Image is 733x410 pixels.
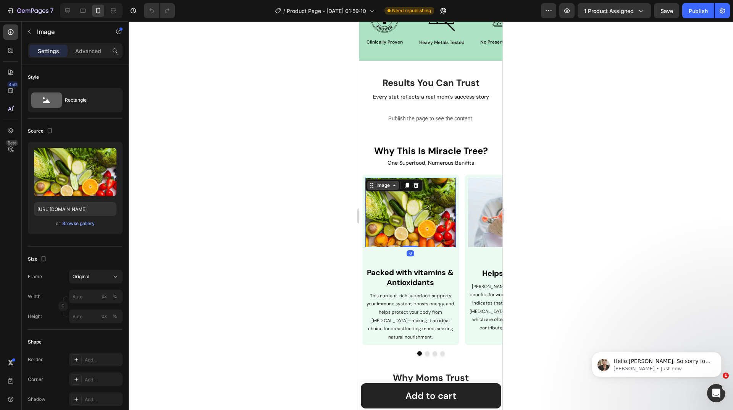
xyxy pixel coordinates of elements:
[1,137,142,146] p: One Superfood, Numerous Benifits
[16,160,32,167] div: Image
[50,6,53,15] p: 7
[85,376,121,383] div: Add...
[113,293,117,300] div: %
[689,7,708,15] div: Publish
[102,293,107,300] div: px
[578,3,651,18] button: 1 product assigned
[110,292,119,301] button: px
[287,7,366,15] span: Product Page - [DATE] 01:59:10
[110,312,119,321] button: px
[7,271,96,320] p: This nutrient-rich superfood supports your immune system, boosts energy, and helps protect your b...
[6,245,97,267] h2: Packed with vitamins & Antioxidants
[34,202,116,216] input: https://example.com/image.jpg
[28,273,42,280] label: Frame
[56,219,60,228] span: or
[28,254,48,264] div: Size
[28,376,43,383] div: Corner
[73,273,89,280] span: Original
[682,3,714,18] button: Publish
[47,229,55,235] div: 0
[359,21,502,410] iframe: To enrich screen reader interactions, please activate Accessibility in Grammarly extension settings
[81,330,86,334] button: Dot
[73,330,78,334] button: Dot
[580,336,733,389] iframe: Intercom notifications message
[28,339,42,345] div: Shape
[65,91,111,109] div: Rectangle
[28,293,40,300] label: Width
[392,7,431,14] span: Need republishing
[69,310,123,323] input: px%
[102,313,107,320] div: px
[58,330,63,334] button: Dot
[66,330,70,334] button: Dot
[37,27,102,36] p: Image
[109,156,199,225] img: image_demo.jpg
[100,292,109,301] button: %
[144,3,175,18] div: Undo/Redo
[113,313,117,320] div: %
[28,396,45,403] div: Shadow
[28,126,54,136] div: Source
[85,396,121,403] div: Add...
[121,17,158,25] p: No Preservatives
[1,71,142,80] p: Every stat reflects a real mom’s success story
[3,3,57,18] button: 7
[38,47,59,55] p: Settings
[85,357,121,363] div: Add...
[110,261,199,311] p: [PERSON_NAME] has shown promising benefits for women with PCOS. Research indicates that Moringa c...
[6,140,18,146] div: Beta
[28,313,42,320] label: Height
[283,7,285,15] span: /
[100,312,109,321] button: %
[109,246,199,258] h2: Helps with PCOS
[69,290,123,303] input: px%
[660,8,673,14] span: Save
[654,3,679,18] button: Save
[6,156,97,225] img: image_demo.jpg
[75,47,101,55] p: Advanced
[584,7,634,15] span: 1 product assigned
[7,81,18,88] div: 450
[28,74,39,81] div: Style
[28,356,43,363] div: Border
[62,220,95,227] button: Browse gallery
[69,270,123,284] button: Original
[34,148,116,196] img: preview-image
[707,384,725,402] iframe: Intercom live chat
[723,373,729,379] span: 1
